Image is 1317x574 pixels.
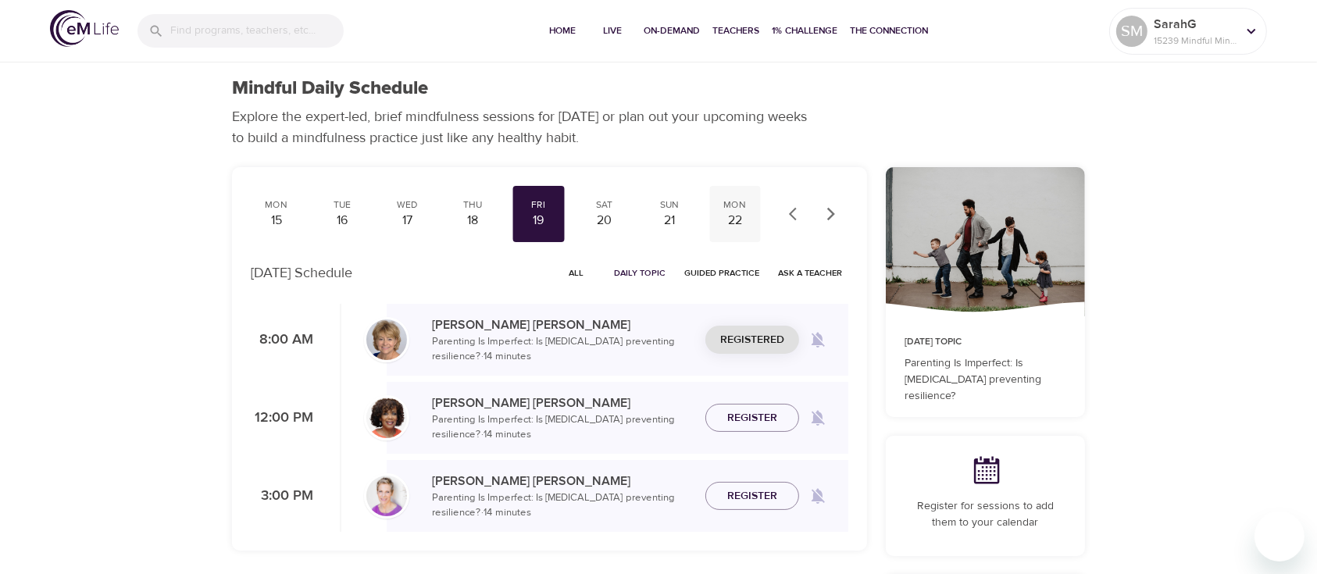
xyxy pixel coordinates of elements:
span: Guided Practice [684,266,759,280]
p: 15239 Mindful Minutes [1154,34,1237,48]
span: 1% Challenge [772,23,837,39]
div: 20 [584,212,623,230]
p: SarahG [1154,15,1237,34]
div: 16 [323,212,362,230]
span: Registered [720,330,784,350]
p: Register for sessions to add them to your calendar [905,498,1066,531]
p: Explore the expert-led, brief mindfulness sessions for [DATE] or plan out your upcoming weeks to ... [232,106,818,148]
p: 8:00 AM [251,330,313,351]
div: Sun [650,198,689,212]
img: kellyb.jpg [366,476,407,516]
button: Guided Practice [678,261,766,285]
p: Parenting Is Imperfect: Is [MEDICAL_DATA] preventing resilience? · 14 minutes [432,412,693,443]
button: Register [705,404,799,433]
img: Janet_Jackson-min.jpg [366,398,407,438]
div: 22 [716,212,755,230]
span: Remind me when a class goes live every Friday at 3:00 PM [799,477,837,515]
span: Ask a Teacher [778,266,842,280]
p: [DATE] Schedule [251,262,352,283]
h1: Mindful Daily Schedule [232,77,428,100]
div: Tue [323,198,362,212]
div: SM [1116,16,1147,47]
div: Wed [388,198,427,212]
p: Parenting Is Imperfect: Is [MEDICAL_DATA] preventing resilience? [905,355,1066,405]
button: Register [705,482,799,511]
div: 17 [388,212,427,230]
img: logo [50,10,119,47]
p: 3:00 PM [251,486,313,507]
span: Teachers [712,23,759,39]
span: All [558,266,595,280]
span: Register [727,487,777,506]
span: Remind me when a class goes live every Friday at 8:00 AM [799,321,837,358]
p: [DATE] Topic [905,335,1066,349]
button: All [551,261,601,285]
span: Remind me when a class goes live every Friday at 12:00 PM [799,399,837,437]
span: Live [594,23,631,39]
div: Mon [257,198,296,212]
span: The Connection [850,23,928,39]
p: 12:00 PM [251,408,313,429]
button: Daily Topic [608,261,672,285]
p: [PERSON_NAME] [PERSON_NAME] [432,394,693,412]
div: Thu [454,198,493,212]
button: Ask a Teacher [772,261,848,285]
div: 19 [519,212,558,230]
p: Parenting Is Imperfect: Is [MEDICAL_DATA] preventing resilience? · 14 minutes [432,490,693,521]
button: Registered [705,326,799,355]
span: Daily Topic [614,266,666,280]
span: On-Demand [644,23,700,39]
div: Sat [584,198,623,212]
span: Home [544,23,581,39]
iframe: Button to launch messaging window [1255,512,1305,562]
div: Fri [519,198,558,212]
div: 15 [257,212,296,230]
div: 21 [650,212,689,230]
input: Find programs, teachers, etc... [170,14,344,48]
p: [PERSON_NAME] [PERSON_NAME] [432,316,693,334]
div: 18 [454,212,493,230]
div: Mon [716,198,755,212]
img: Lisa_Wickham-min.jpg [366,319,407,360]
p: Parenting Is Imperfect: Is [MEDICAL_DATA] preventing resilience? · 14 minutes [432,334,693,365]
span: Register [727,408,777,428]
p: [PERSON_NAME] [PERSON_NAME] [432,472,693,490]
